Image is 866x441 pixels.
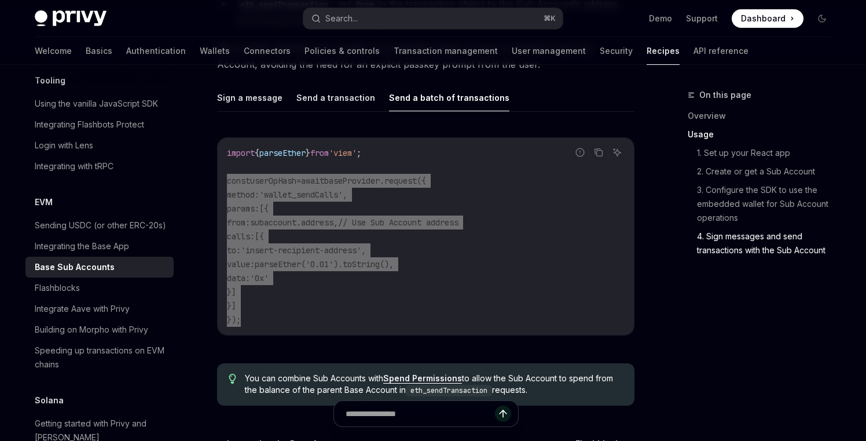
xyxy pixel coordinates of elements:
h5: Solana [35,393,64,407]
a: Usage [688,125,841,144]
button: Ask AI [610,145,625,160]
span: }); [227,315,241,325]
span: [{ [259,203,269,214]
span: ⌘ K [544,14,556,23]
span: userOpHash [250,176,296,186]
span: subaccount [250,217,296,228]
a: Recipes [647,37,680,65]
a: Integrating Flashbots Protect [25,114,174,135]
span: value: [227,259,255,269]
button: Send a batch of transactions [389,84,509,111]
svg: Tip [229,374,237,384]
a: Security [600,37,633,65]
div: Speeding up transactions on EVM chains [35,344,167,371]
span: } [306,148,310,158]
div: Search... [325,12,358,25]
span: You can combine Sub Accounts with to allow the Sub Account to spend from the balance of the paren... [245,373,623,396]
a: Authentication [126,37,186,65]
span: 'wallet_sendCalls' [259,189,343,200]
span: [{ [255,231,264,242]
button: Send a transaction [296,84,375,111]
span: 'viem' [329,148,357,158]
span: from [310,148,329,158]
span: , [361,245,366,256]
div: Building on Morpho with Privy [35,323,148,337]
h5: EVM [35,195,53,209]
span: address [301,217,333,228]
div: Base Sub Accounts [35,260,115,274]
div: Flashblocks [35,281,80,295]
a: Building on Morpho with Privy [25,319,174,340]
a: Wallets [200,37,230,65]
a: Support [686,13,718,24]
span: request [384,176,417,186]
span: }] [227,301,236,311]
span: = [296,176,301,186]
span: calls: [227,231,255,242]
span: // Use Sub Account address [338,217,458,228]
div: Integrate Aave with Privy [35,302,130,316]
button: Copy the contents from the code block [591,145,606,160]
span: }] [227,287,236,297]
span: . [380,176,384,186]
span: 'insert-recipient-address' [241,245,361,256]
span: ({ [417,176,426,186]
span: ( [301,259,306,269]
span: params: [227,203,259,214]
a: Policies & controls [304,37,380,65]
a: Sending USDC (or other ERC-20s) [25,215,174,236]
a: 2. Create or get a Sub Account [697,162,841,181]
div: Sending USDC (or other ERC-20s) [35,218,166,232]
a: Using the vanilla JavaScript SDK [25,93,174,114]
span: { [255,148,259,158]
span: parseEther [259,148,306,158]
button: Sign a message [217,84,282,111]
a: API reference [693,37,748,65]
span: . [296,217,301,228]
span: toString [343,259,380,269]
button: Send message [495,406,511,422]
code: eth_sendTransaction [406,385,492,396]
img: dark logo [35,10,107,27]
span: ). [333,259,343,269]
div: Using the vanilla JavaScript SDK [35,97,158,111]
a: Flashblocks [25,278,174,298]
div: Integrating the Base App [35,239,129,253]
span: On this page [699,88,751,102]
span: ; [357,148,361,158]
a: Demo [649,13,672,24]
div: Login with Lens [35,139,93,152]
a: Integrating with tRPC [25,156,174,177]
a: User management [512,37,586,65]
div: Integrating with tRPC [35,159,113,173]
a: 4. Sign messages and send transactions with the Sub Account [697,227,841,260]
span: (), [380,259,394,269]
span: data: [227,273,250,283]
span: await [301,176,324,186]
a: Transaction management [394,37,498,65]
a: Base Sub Accounts [25,257,174,278]
a: Overview [688,107,841,125]
span: const [227,176,250,186]
button: Toggle dark mode [813,9,831,28]
span: from: [227,217,250,228]
span: , [333,217,338,228]
span: , [343,189,347,200]
span: import [227,148,255,158]
span: to: [227,245,241,256]
a: Login with Lens [25,135,174,156]
a: 3. Configure the SDK to use the embedded wallet for Sub Account operations [697,181,841,227]
button: Search...⌘K [303,8,563,29]
span: parseEther [255,259,301,269]
a: Speeding up transactions on EVM chains [25,340,174,375]
span: '0.01' [306,259,333,269]
a: Welcome [35,37,72,65]
a: 1. Set up your React app [697,144,841,162]
div: Integrating Flashbots Protect [35,118,144,132]
span: method: [227,189,259,200]
span: Dashboard [741,13,786,24]
button: Report incorrect code [573,145,588,160]
a: Integrate Aave with Privy [25,298,174,319]
a: Spend Permissions [383,373,462,384]
span: '0x' [250,273,269,283]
